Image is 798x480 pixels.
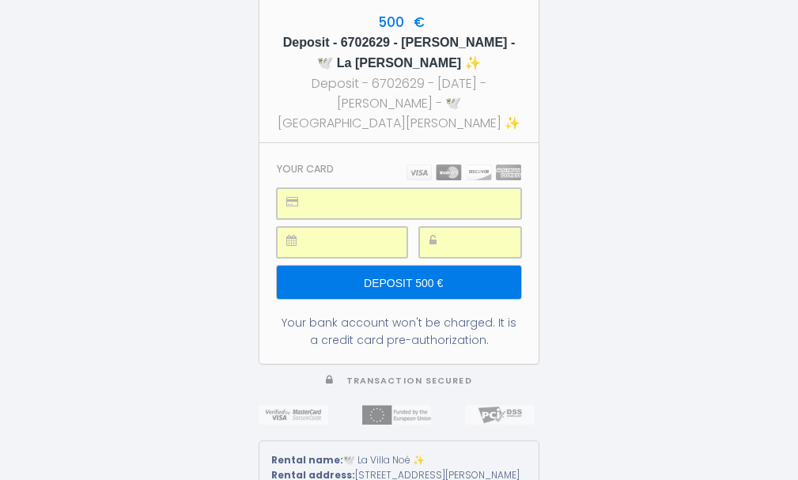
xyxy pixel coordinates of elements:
[277,163,334,175] h3: Your card
[277,314,521,349] div: Your bank account won't be charged. It is a credit card pre-authorization.
[271,453,343,467] strong: Rental name:
[274,74,524,133] div: Deposit - 6702629 - [DATE] - [PERSON_NAME] - 🕊️ [GEOGRAPHIC_DATA][PERSON_NAME] ✨
[455,228,520,257] iframe: Cadre sécurisé pour la saisie du code de sécurité CVC
[374,13,425,32] span: 500 €
[407,164,521,180] img: carts.png
[271,453,527,468] div: 🕊️ La Villa Noé ✨
[277,266,521,299] input: Deposit 500 €
[346,375,472,387] span: Transaction secured
[312,228,407,257] iframe: Cadre sécurisé pour la saisie de la date d'expiration
[312,189,520,218] iframe: Cadre sécurisé pour la saisie du numéro de carte
[274,32,524,74] h5: Deposit - 6702629 - [PERSON_NAME] - 🕊️ La [PERSON_NAME] ✨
